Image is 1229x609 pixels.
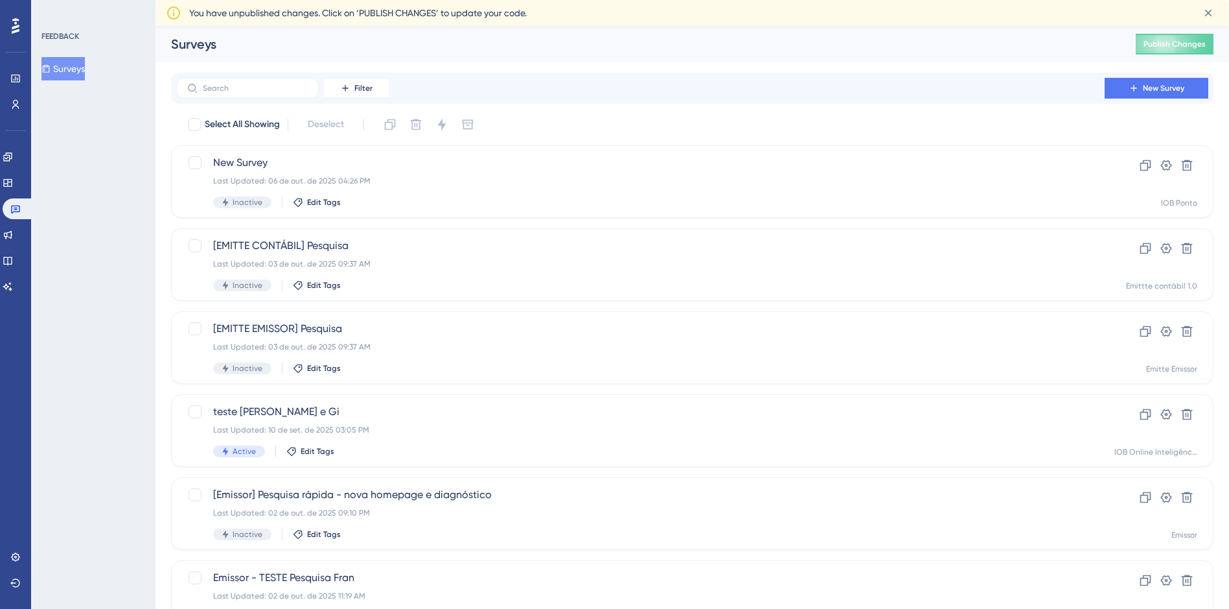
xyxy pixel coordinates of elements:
[293,280,341,291] button: Edit Tags
[1136,34,1213,54] button: Publish Changes
[171,35,1103,53] div: Surveys
[205,117,280,132] span: Select All Showing
[233,363,262,374] span: Inactive
[213,591,1068,601] div: Last Updated: 02 de out. de 2025 11:19 AM
[307,280,341,291] span: Edit Tags
[1105,78,1208,99] button: New Survey
[1143,83,1184,93] span: New Survey
[324,78,389,99] button: Filter
[213,321,1068,337] span: [EMITTE EMISSOR] Pesquisa
[213,570,1068,586] span: Emissor - TESTE Pesquisa Fran
[203,84,308,93] input: Search
[307,529,341,540] span: Edit Tags
[213,155,1068,171] span: New Survey
[293,363,341,374] button: Edit Tags
[296,113,356,136] button: Deselect
[213,238,1068,254] span: [EMITTE CONTÁBIL] Pesquisa
[213,259,1068,269] div: Last Updated: 03 de out. de 2025 09:37 AM
[233,446,256,457] span: Active
[213,342,1068,352] div: Last Updated: 03 de out. de 2025 09:37 AM
[1126,281,1197,291] div: Emittte contábil 1.0
[354,83,373,93] span: Filter
[307,363,341,374] span: Edit Tags
[213,425,1068,435] div: Last Updated: 10 de set. de 2025 03:05 PM
[41,57,85,80] button: Surveys
[189,5,527,21] span: You have unpublished changes. Click on ‘PUBLISH CHANGES’ to update your code.
[233,280,262,291] span: Inactive
[1161,198,1197,208] div: IOB Ponto
[213,508,1068,518] div: Last Updated: 02 de out. de 2025 09:10 PM
[213,487,1068,503] span: [Emissor] Pesquisa rápida - nova homepage e diagnóstico
[1114,447,1197,457] div: IOB Online Inteligência
[41,31,79,42] div: FEEDBACK
[286,446,334,457] button: Edit Tags
[213,176,1068,186] div: Last Updated: 06 de out. de 2025 04:26 PM
[1146,364,1197,374] div: Emitte Emissor
[213,404,1068,420] span: teste [PERSON_NAME] e Gi
[293,197,341,208] button: Edit Tags
[307,197,341,208] span: Edit Tags
[1171,530,1197,540] div: Emissor
[233,529,262,540] span: Inactive
[308,117,344,132] span: Deselect
[293,529,341,540] button: Edit Tags
[233,197,262,208] span: Inactive
[301,446,334,457] span: Edit Tags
